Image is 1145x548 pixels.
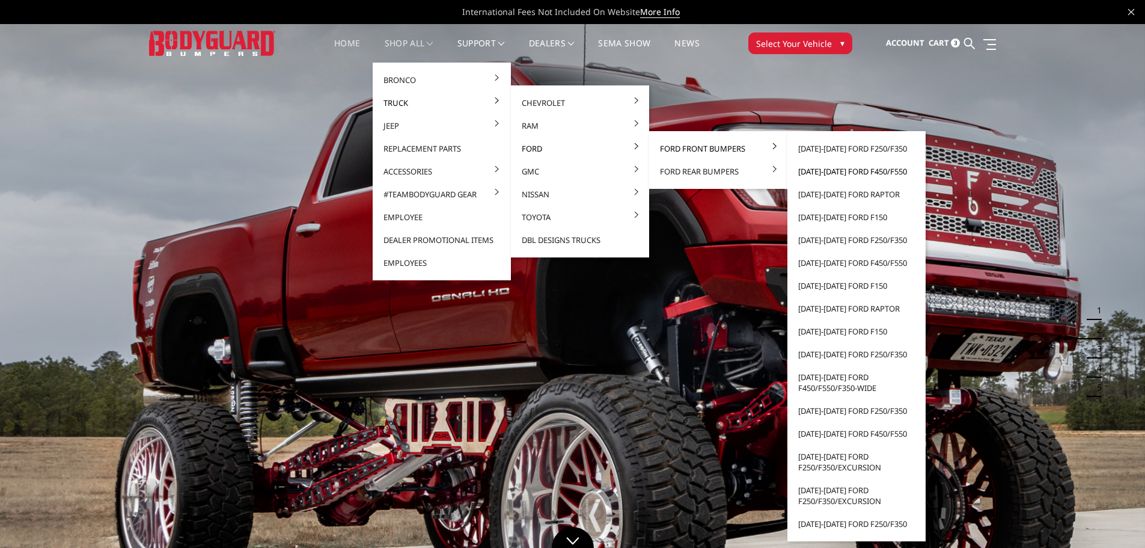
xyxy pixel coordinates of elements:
a: Account [886,27,924,60]
iframe: Chat Widget [1085,490,1145,548]
a: Ram [516,114,644,137]
button: 2 of 5 [1090,320,1102,339]
img: BODYGUARD BUMPERS [149,31,275,55]
span: ▾ [840,37,844,49]
a: Support [457,39,505,63]
a: [DATE]-[DATE] Ford F150 [792,320,921,343]
a: [DATE]-[DATE] Ford F150 [792,274,921,297]
span: Select Your Vehicle [756,37,832,50]
a: [DATE]-[DATE] Ford F250/F350 [792,513,921,535]
a: [DATE]-[DATE] Ford Raptor [792,183,921,206]
a: Bronco [377,69,506,91]
a: #TeamBodyguard Gear [377,183,506,206]
a: Jeep [377,114,506,137]
a: [DATE]-[DATE] Ford F250/F350 [792,343,921,366]
a: Dealers [529,39,575,63]
a: SEMA Show [598,39,650,63]
a: [DATE]-[DATE] Ford F250/F350/Excursion [792,445,921,479]
a: Click to Down [552,527,594,548]
a: News [674,39,699,63]
a: [DATE]-[DATE] Ford F150 [792,206,921,229]
button: Select Your Vehicle [748,32,852,54]
a: GMC [516,160,644,183]
a: Cart 3 [929,27,960,60]
a: [DATE]-[DATE] Ford F250/F350/Excursion [792,479,921,513]
a: Accessories [377,160,506,183]
a: shop all [385,39,433,63]
a: [DATE]-[DATE] Ford F450/F550 [792,160,921,183]
a: DBL Designs Trucks [516,229,644,251]
a: Toyota [516,206,644,229]
a: [DATE]-[DATE] Ford F450/F550/F350-wide [792,366,921,399]
a: [DATE]-[DATE] Ford Raptor [792,297,921,320]
a: [DATE]-[DATE] Ford F250/F350 [792,229,921,251]
a: [DATE]-[DATE] Ford F450/F550 [792,422,921,445]
a: Employees [377,251,506,274]
a: Dealer Promotional Items [377,229,506,251]
span: Account [886,37,924,48]
a: [DATE]-[DATE] Ford F250/F350 [792,399,921,422]
a: Truck [377,91,506,114]
a: Home [334,39,360,63]
span: 3 [951,38,960,48]
a: Employee [377,206,506,229]
a: Ford Front Bumpers [654,137,783,160]
button: 5 of 5 [1090,378,1102,397]
button: 1 of 5 [1090,301,1102,320]
button: 4 of 5 [1090,359,1102,378]
a: Replacement Parts [377,137,506,160]
span: Cart [929,37,949,48]
a: [DATE]-[DATE] Ford F450/F550 [792,251,921,274]
a: Ford Rear Bumpers [654,160,783,183]
a: [DATE]-[DATE] Ford F250/F350 [792,137,921,160]
button: 3 of 5 [1090,339,1102,359]
a: Chevrolet [516,91,644,114]
a: More Info [640,6,680,18]
a: Ford [516,137,644,160]
a: Nissan [516,183,644,206]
